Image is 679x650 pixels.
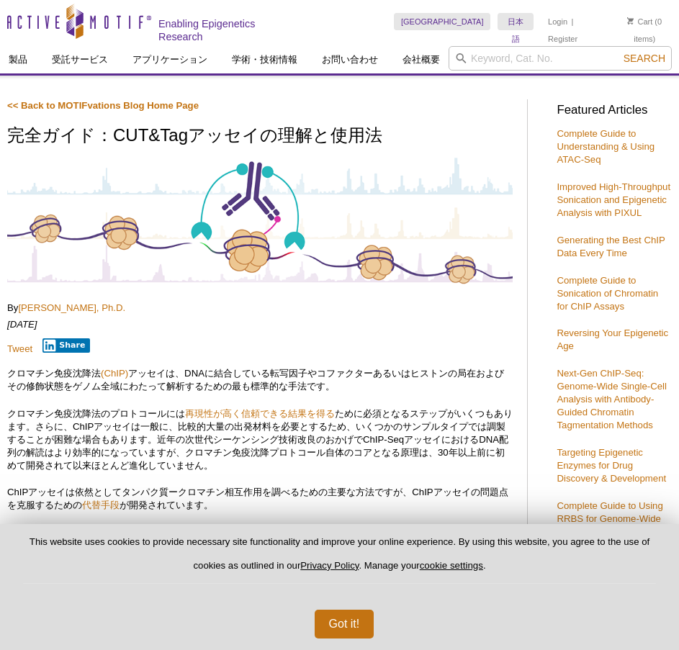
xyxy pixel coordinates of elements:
[42,338,91,353] button: Share
[223,46,306,73] a: 学術・技術情報
[43,46,117,73] a: 受託サービス
[624,53,665,64] span: Search
[627,17,652,27] a: Cart
[420,560,483,571] button: cookie settings
[18,302,125,313] a: [PERSON_NAME], Ph.D.
[315,610,374,638] button: Got it!
[498,13,534,30] a: 日本語
[82,500,120,510] a: 代替手段
[101,368,128,379] a: (ChIP)
[300,560,359,571] a: Privacy Policy
[394,13,491,30] a: [GEOGRAPHIC_DATA]
[185,408,335,419] a: 再現性が高く信頼できる結果を得る
[557,500,665,537] a: Complete Guide to Using RRBS for Genome-Wide DNA Methylation Analysis
[572,13,574,30] li: |
[557,128,655,165] a: Complete Guide to Understanding & Using ATAC-Seq
[619,52,670,65] button: Search
[124,46,216,73] a: アプリケーション
[7,100,199,111] a: << Back to MOTIFvations Blog Home Page
[158,17,293,43] h2: Enabling Epigenetics Research
[7,155,513,285] img: Antibody-Based Tagmentation Notes
[7,126,513,147] h1: 完全ガイド：CUT&Tagアッセイの理解と使用法
[557,104,672,117] h3: Featured Articles
[7,407,513,472] p: クロマチン免疫沈降法のプロトコールには ために必須となるステップがいくつもあります。さらに、ChIPアッセイは一般に、比較的大量の出発材料を必要とするため、いくつかのサンプルタイプでは調製するこ...
[313,46,387,73] a: お問い合わせ
[548,34,577,44] a: Register
[627,17,634,24] img: Your Cart
[23,536,656,584] p: This website uses cookies to provide necessary site functionality and improve your online experie...
[7,343,32,354] a: Tweet
[557,447,666,484] a: Targeting Epigenetic Enzymes for Drug Discovery & Development
[449,46,672,71] input: Keyword, Cat. No.
[394,46,449,73] a: 会社概要
[7,319,37,330] em: [DATE]
[557,235,665,258] a: Generating the Best ChIP Data Every Time
[548,17,567,27] a: Login
[7,367,513,393] p: クロマチン免疫沈降法 アッセイは、DNAに結合している転写因子やコファクターあるいはヒストンの局在およびその修飾状態をゲノム全域にわたって解析するための最も標準的な手法です。
[557,328,668,351] a: Reversing Your Epigenetic Age
[7,486,513,512] p: ChIPアッセイは依然としてタンパク質ークロマチン相互作用を調べるための主要な方法ですが、ChIPアッセイの問題点を克服するための が開発されています。
[618,13,672,48] li: (0 items)
[7,302,513,315] p: By
[557,368,666,430] a: Next-Gen ChIP-Seq: Genome-Wide Single-Cell Analysis with Antibody-Guided Chromatin Tagmentation M...
[557,275,658,312] a: Complete Guide to Sonication of Chromatin for ChIP Assays
[557,181,670,218] a: Improved High-Throughput Sonication and Epigenetic Analysis with PIXUL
